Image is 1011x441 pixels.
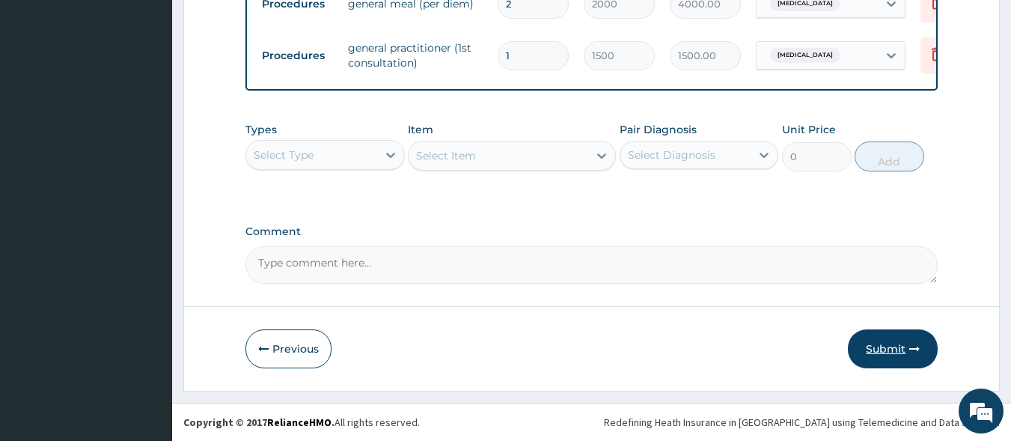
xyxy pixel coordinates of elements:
[78,84,251,103] div: Chat with us now
[267,416,332,429] a: RelianceHMO
[604,415,1000,430] div: Redefining Heath Insurance in [GEOGRAPHIC_DATA] using Telemedicine and Data Science!
[245,7,281,43] div: Minimize live chat window
[172,403,1011,441] footer: All rights reserved.
[782,122,836,137] label: Unit Price
[7,288,285,340] textarea: Type your message and hit 'Enter'
[245,329,332,368] button: Previous
[245,124,277,136] label: Types
[87,128,207,279] span: We're online!
[408,122,433,137] label: Item
[28,75,61,112] img: d_794563401_company_1708531726252_794563401
[770,48,840,63] span: [MEDICAL_DATA]
[628,147,715,162] div: Select Diagnosis
[245,225,938,238] label: Comment
[620,122,697,137] label: Pair Diagnosis
[254,42,340,70] td: Procedures
[254,147,314,162] div: Select Type
[848,329,938,368] button: Submit
[340,33,490,78] td: general practitioner (1st consultation)
[855,142,924,171] button: Add
[183,416,335,429] strong: Copyright © 2017 .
